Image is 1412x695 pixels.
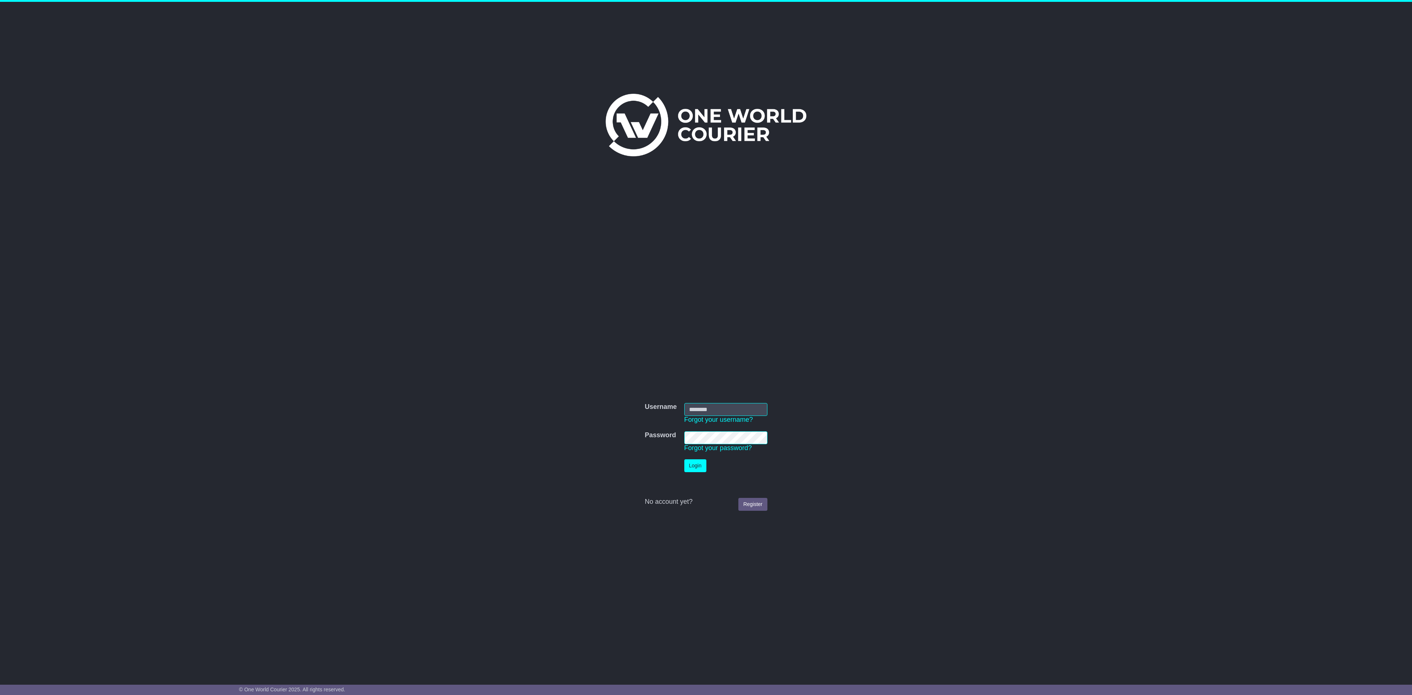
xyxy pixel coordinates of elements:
a: Forgot your password? [684,444,752,452]
a: Register [738,498,767,511]
span: © One World Courier 2025. All rights reserved. [239,687,345,692]
img: One World [606,94,806,156]
div: No account yet? [645,498,767,506]
button: Login [684,459,706,472]
label: Password [645,431,676,439]
label: Username [645,403,677,411]
a: Forgot your username? [684,416,753,423]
